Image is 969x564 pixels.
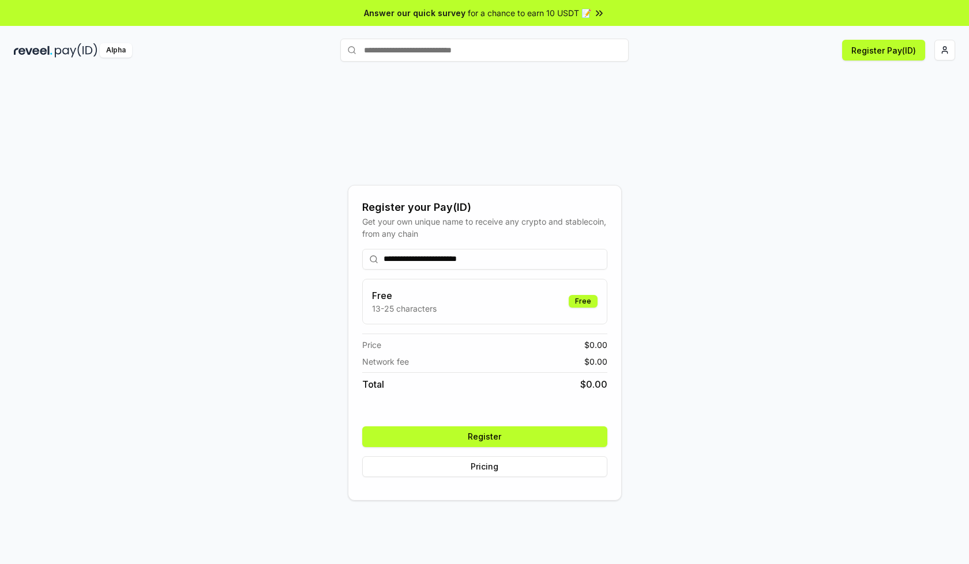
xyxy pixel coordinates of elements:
div: Free [569,295,598,308]
span: Total [362,377,384,391]
button: Register Pay(ID) [842,40,925,60]
span: for a chance to earn 10 USDT 📝 [468,7,591,19]
button: Register [362,426,607,447]
span: Price [362,339,381,351]
span: $ 0.00 [580,377,607,391]
img: reveel_dark [14,43,52,58]
div: Register your Pay(ID) [362,199,607,215]
span: $ 0.00 [584,355,607,368]
img: pay_id [55,43,97,58]
div: Get your own unique name to receive any crypto and stablecoin, from any chain [362,215,607,240]
span: Answer our quick survey [364,7,465,19]
h3: Free [372,289,437,302]
span: Network fee [362,355,409,368]
span: $ 0.00 [584,339,607,351]
button: Pricing [362,456,607,477]
div: Alpha [100,43,132,58]
p: 13-25 characters [372,302,437,315]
